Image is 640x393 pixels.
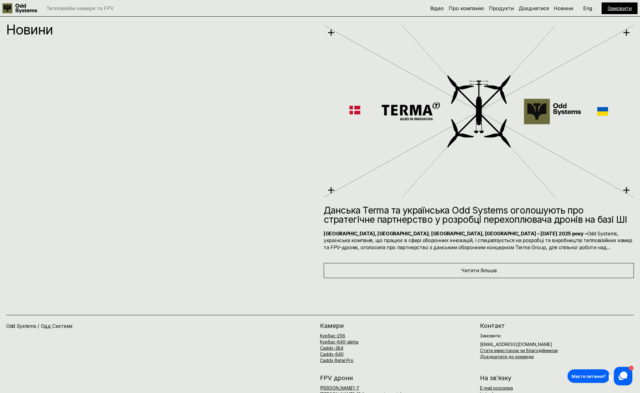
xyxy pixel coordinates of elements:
a: Замовити [607,5,632,11]
a: Стати інвестором чи благодійником [480,348,558,353]
a: Продукти [489,5,514,11]
a: E-mail розсилка [480,385,513,391]
a: Доєднатися до команди [480,354,534,359]
h4: Odd Systems / Одд Системз [6,323,146,329]
a: Caddx Ratel Pro [320,358,353,363]
iframe: HelpCrunch [566,365,634,387]
a: [PERSON_NAME]-7 [320,385,359,391]
span: Читати більше [461,267,497,273]
p: Тепловізійні камери та FPV [46,6,114,11]
a: Доєднатися [519,5,549,11]
h6: [EMAIL_ADDRESS][DOMAIN_NAME] [480,334,552,347]
strong: 2025 року – [559,230,587,237]
a: Caddx-384 [320,345,343,351]
a: Про компанію [449,5,484,11]
h2: Камери [320,323,474,329]
p: Eng [583,6,592,11]
h4: Odd Systems, українська компанія, що працює в сфері оборонних інновацій, і спеціалізується на роз... [324,230,634,251]
a: Курбас-256 [320,333,345,338]
h2: Данська Terma та українська Odd Systems оголошують про стратегічне партнерство у розробці перехоп... [324,206,634,224]
a: Замовити [480,333,501,338]
h2: Контакт [480,323,634,329]
strong: [GEOGRAPHIC_DATA], [GEOGRAPHIC_DATA]; [GEOGRAPHIC_DATA], [GEOGRAPHIC_DATA] – [DATE] [324,230,557,237]
h2: На зв’язку [480,375,511,381]
a: Курбас-640-alpha [320,339,358,344]
a: Новини [554,5,573,11]
a: Відео [430,5,444,11]
a: Данська Terma та українська Odd Systems оголошують про стратегічне партнерство у розробці перехоп... [324,24,634,278]
h2: FPV дрони [320,375,474,381]
a: Caddx-640 [320,352,344,357]
p: Новини [6,24,316,36]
